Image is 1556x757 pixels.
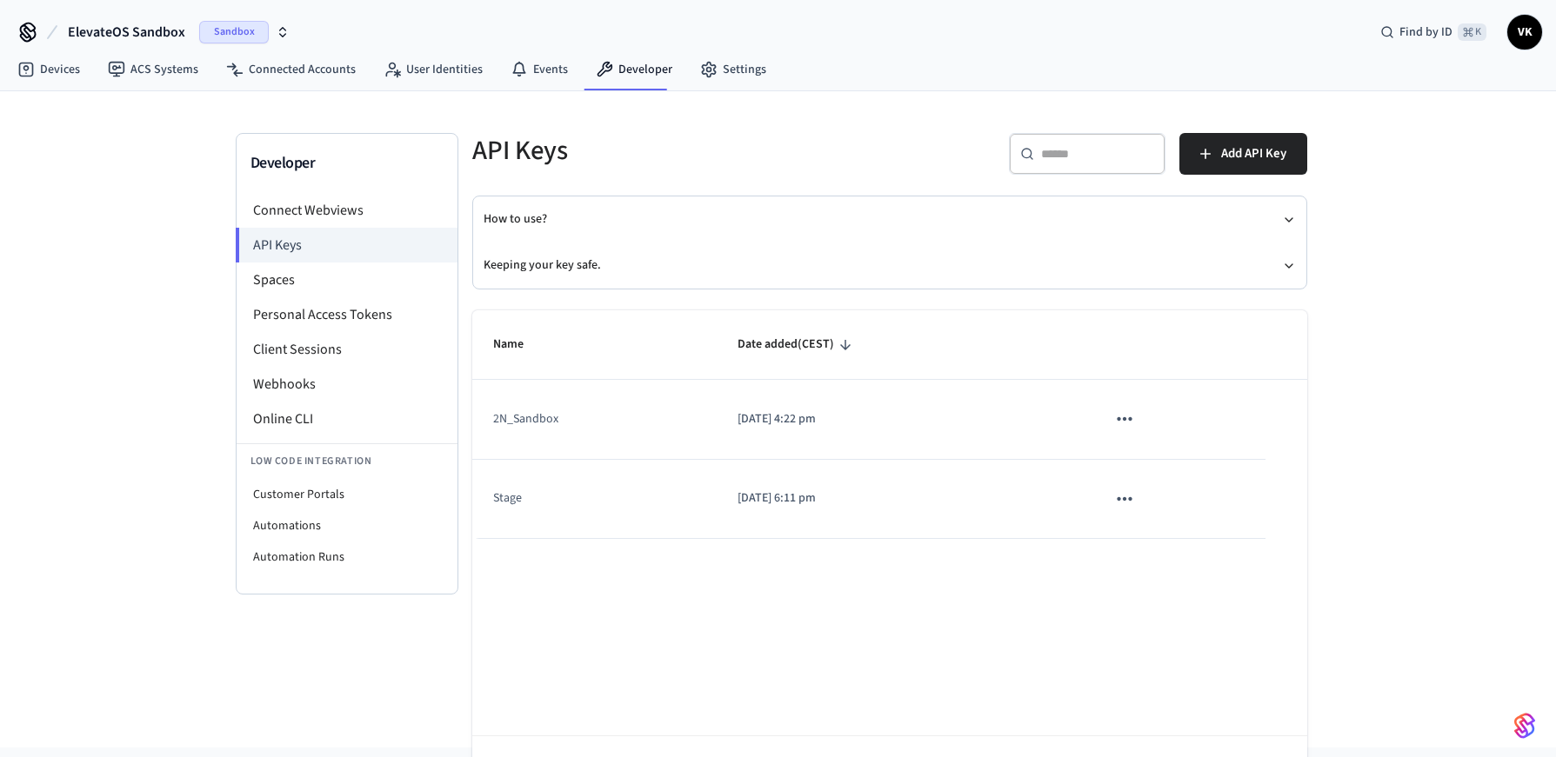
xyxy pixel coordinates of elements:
[472,310,1307,539] table: sticky table
[212,54,370,85] a: Connected Accounts
[237,332,457,367] li: Client Sessions
[237,541,457,573] li: Automation Runs
[738,331,857,358] span: Date added(CEST)
[497,54,582,85] a: Events
[199,21,269,43] span: Sandbox
[484,196,1296,242] button: How to use?
[472,460,718,539] td: Stage
[236,228,457,262] li: API Keys
[237,367,457,402] li: Webhooks
[738,410,1065,428] p: [DATE] 4:22 pm
[493,331,546,358] span: Name
[1221,143,1286,165] span: Add API Key
[237,479,457,510] li: Customer Portals
[237,262,457,297] li: Spaces
[68,22,185,43] span: ElevateOS Sandbox
[3,54,94,85] a: Devices
[472,380,718,459] td: 2N_Sandbox
[1509,17,1540,48] span: VK
[1458,23,1486,41] span: ⌘ K
[1399,23,1452,41] span: Find by ID
[237,193,457,228] li: Connect Webviews
[94,54,212,85] a: ACS Systems
[237,510,457,541] li: Automations
[738,489,1065,508] p: [DATE] 6:11 pm
[237,443,457,479] li: Low Code Integration
[484,242,1296,289] button: Keeping your key safe.
[686,54,780,85] a: Settings
[1514,712,1535,740] img: SeamLogoGradient.69752ec5.svg
[237,297,457,332] li: Personal Access Tokens
[250,151,444,176] h3: Developer
[472,133,879,169] h5: API Keys
[1507,15,1542,50] button: VK
[582,54,686,85] a: Developer
[237,402,457,436] li: Online CLI
[370,54,497,85] a: User Identities
[1179,133,1307,175] button: Add API Key
[1366,17,1500,48] div: Find by ID⌘ K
